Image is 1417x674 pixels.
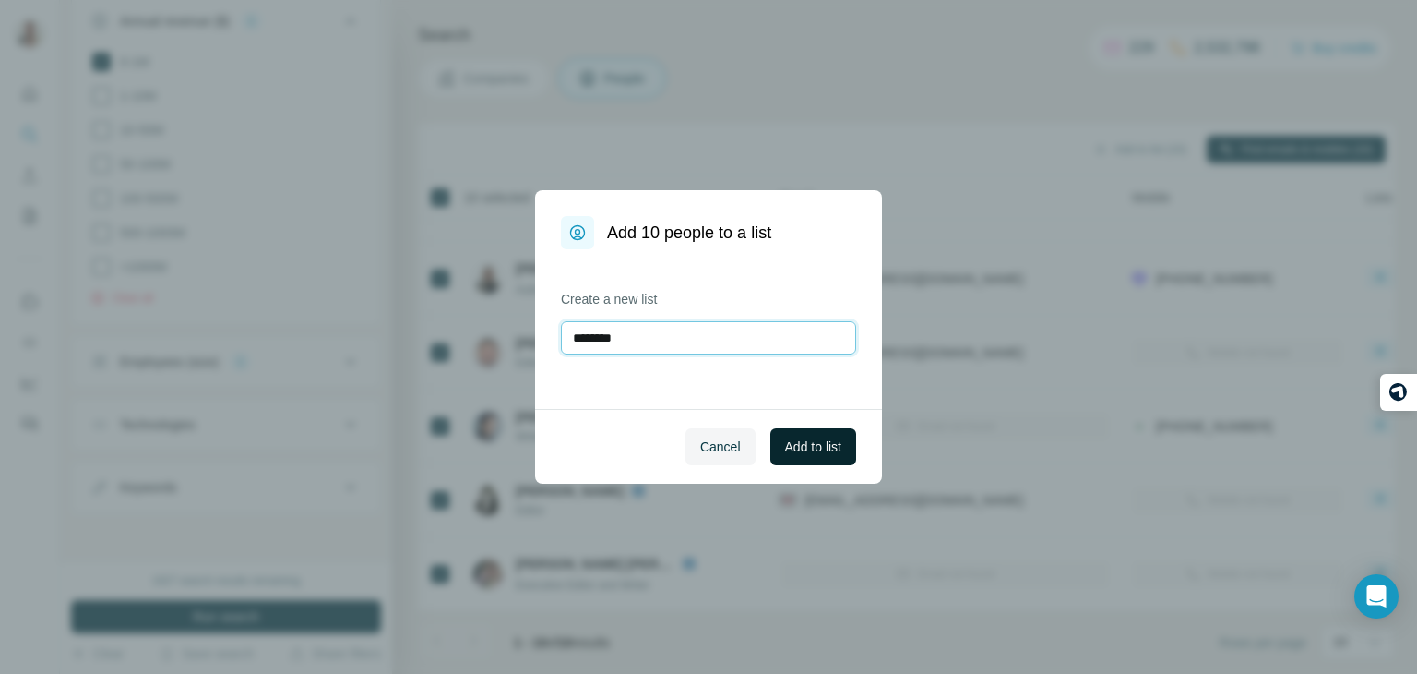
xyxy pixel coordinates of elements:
span: Cancel [700,438,741,456]
label: Create a new list [561,290,856,308]
div: Open Intercom Messenger [1354,574,1399,619]
h1: Add 10 people to a list [607,220,771,246]
button: Cancel [685,428,756,465]
button: Add to list [770,428,856,465]
span: Add to list [785,438,841,456]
